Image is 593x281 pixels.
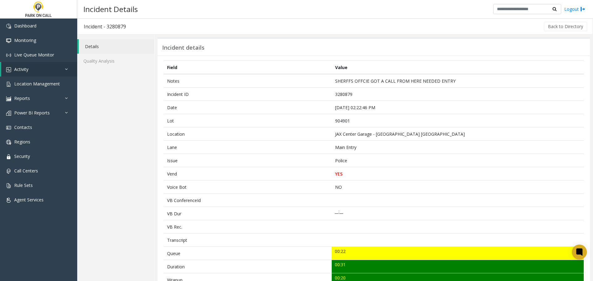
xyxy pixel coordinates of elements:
td: Location [164,127,332,141]
td: Issue [164,154,332,167]
td: Date [164,101,332,114]
h3: Incident details [162,44,204,51]
td: Incident ID [164,88,332,101]
span: Agent Services [14,197,44,203]
img: 'icon' [6,125,11,130]
span: Live Queue Monitor [14,52,54,58]
p: YES [335,171,581,177]
td: VB ConferenceId [164,194,332,207]
a: Logout [564,6,585,12]
span: Rule Sets [14,182,33,188]
td: __:__ [332,207,584,220]
a: Details [79,39,154,54]
td: 00:31 [332,260,584,273]
span: Location Management [14,81,60,87]
td: [DATE] 02:22:46 PM [332,101,584,114]
img: 'icon' [6,96,11,101]
td: Lot [164,114,332,127]
a: Quality Analysis [77,54,154,68]
span: Security [14,153,30,159]
span: Contacts [14,124,32,130]
img: 'icon' [6,82,11,87]
span: Power BI Reports [14,110,50,116]
img: 'icon' [6,183,11,188]
td: Vend [164,167,332,180]
td: Queue [164,247,332,260]
img: 'icon' [6,140,11,145]
span: Monitoring [14,37,36,43]
span: Reports [14,95,30,101]
img: 'icon' [6,111,11,116]
td: 3280879 [332,88,584,101]
span: Call Centers [14,168,38,174]
td: VB Rec. [164,220,332,233]
span: Regions [14,139,30,145]
td: 00:22 [332,247,584,260]
button: Back to Directory [544,22,587,31]
img: 'icon' [6,169,11,174]
td: SHERFFS OFFCIE GOT A CALL FROM HERE NEEDED ENTRY [332,74,584,88]
td: Notes [164,74,332,88]
img: 'icon' [6,38,11,43]
td: Lane [164,141,332,154]
img: logout [580,6,585,12]
th: Field [164,61,332,74]
td: VB Dur [164,207,332,220]
h3: Incident - 3280879 [78,19,132,34]
td: Transcript [164,233,332,247]
th: Value [332,61,584,74]
a: Activity [1,62,77,76]
span: Activity [14,66,28,72]
td: Duration [164,260,332,273]
img: 'icon' [6,53,11,58]
td: Voice Bot [164,180,332,194]
td: Police [332,154,584,167]
img: 'icon' [6,198,11,203]
td: 904901 [332,114,584,127]
span: Dashboard [14,23,36,29]
img: 'icon' [6,24,11,29]
p: NO [335,184,581,190]
img: 'icon' [6,67,11,72]
h3: Incident Details [80,2,141,17]
td: JAX Center Garage - [GEOGRAPHIC_DATA] [GEOGRAPHIC_DATA] [332,127,584,141]
img: 'icon' [6,154,11,159]
td: Main Entry [332,141,584,154]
